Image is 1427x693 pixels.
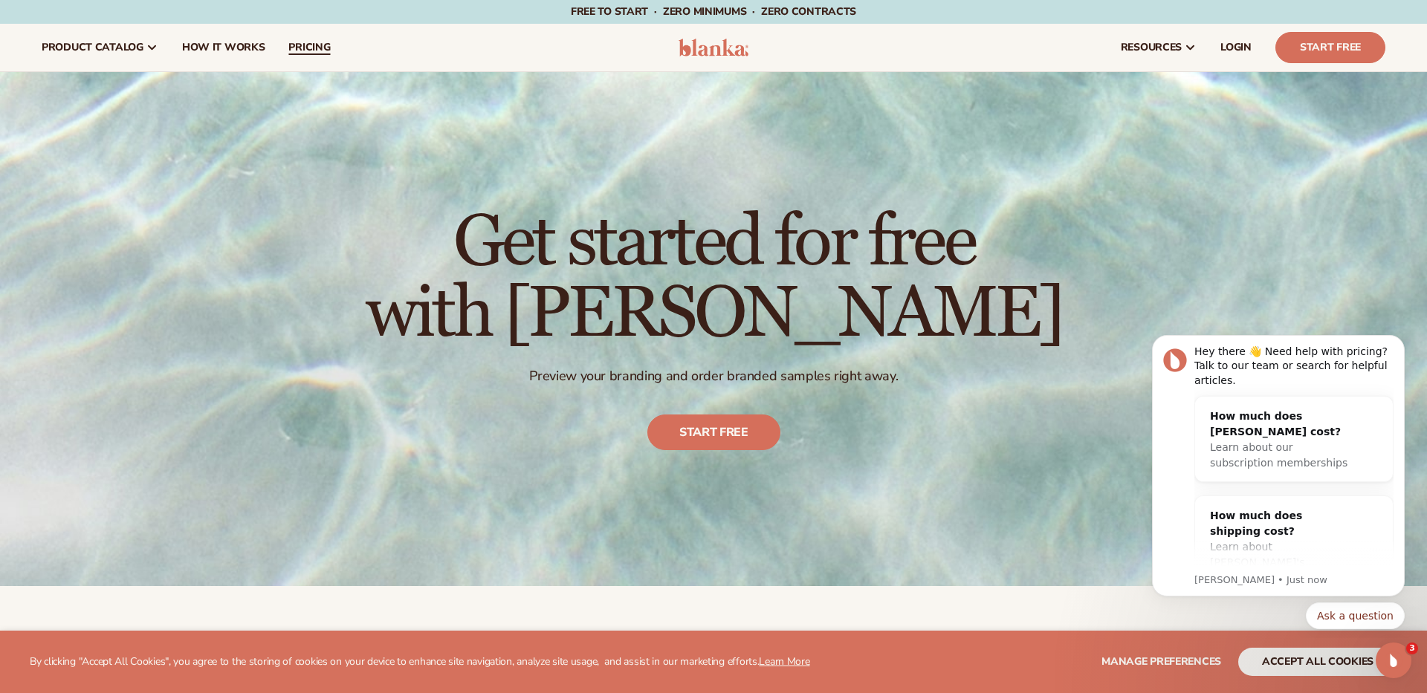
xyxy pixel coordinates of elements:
a: pricing [276,24,342,71]
span: LOGIN [1220,42,1252,53]
span: Manage preferences [1101,654,1221,668]
button: Manage preferences [1101,648,1221,676]
span: pricing [288,42,330,53]
a: product catalog [30,24,170,71]
a: LOGIN [1208,24,1263,71]
span: product catalog [42,42,143,53]
h1: Get started for free with [PERSON_NAME] [366,207,1062,350]
a: Learn More [759,654,809,668]
button: accept all cookies [1238,648,1397,676]
a: resources [1109,24,1208,71]
span: Free to start · ZERO minimums · ZERO contracts [571,4,856,19]
p: Preview your branding and order branded samples right away. [366,368,1062,385]
a: Start free [647,415,780,451]
h2: Solutions for every stage [42,628,1385,677]
a: Start Free [1275,32,1385,63]
a: How It Works [170,24,277,71]
iframe: Intercom notifications message [1130,322,1427,638]
span: 3 [1406,642,1418,654]
img: logo [679,39,749,56]
span: resources [1121,42,1182,53]
p: By clicking "Accept All Cookies", you agree to the storing of cookies on your device to enhance s... [30,656,810,668]
iframe: Intercom live chat [1376,642,1411,678]
span: How It Works [182,42,265,53]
